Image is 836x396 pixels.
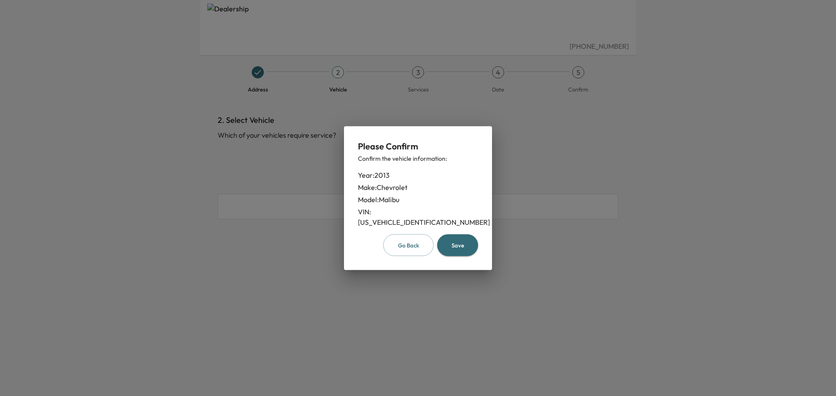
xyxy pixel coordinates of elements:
div: Confirm the vehicle information: [358,154,478,162]
div: Please Confirm [358,140,478,152]
div: Make: Chevrolet [358,182,478,192]
button: Save [437,234,478,256]
div: Model: Malibu [358,194,478,204]
div: Year: 2013 [358,169,478,180]
button: Go Back [383,234,434,256]
div: VIN: [US_VEHICLE_IDENTIFICATION_NUMBER] [358,206,478,227]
